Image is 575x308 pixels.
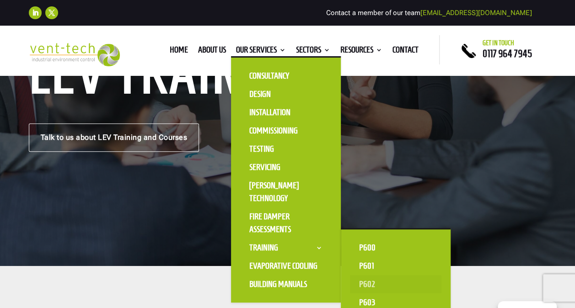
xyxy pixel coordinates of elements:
[240,67,332,85] a: Consultancy
[240,176,332,207] a: [PERSON_NAME] Technology
[326,9,532,17] span: Contact a member of our team
[420,9,532,17] a: [EMAIL_ADDRESS][DOMAIN_NAME]
[240,122,332,140] a: Commissioning
[392,47,419,57] a: Contact
[296,47,330,57] a: Sectors
[350,275,441,293] a: P602
[236,47,286,57] a: Our Services
[240,275,332,293] a: Building Manuals
[240,207,332,239] a: Fire Damper Assessments
[240,85,332,103] a: Design
[198,47,226,57] a: About us
[483,39,514,47] span: Get in touch
[29,6,42,19] a: Follow on LinkedIn
[170,47,188,57] a: Home
[350,257,441,275] a: P601
[29,123,199,152] a: Talk to us about LEV Training and Courses
[350,239,441,257] a: P600
[340,47,382,57] a: Resources
[29,52,326,101] h1: LEV Training Courses
[45,6,58,19] a: Follow on X
[240,140,332,158] a: Testing
[240,103,332,122] a: Installation
[29,43,120,66] img: 2023-09-27T08_35_16.549ZVENT-TECH---Clear-background
[240,257,332,275] a: Evaporative Cooling
[483,48,532,59] a: 0117 964 7945
[240,158,332,176] a: Servicing
[240,239,332,257] a: Training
